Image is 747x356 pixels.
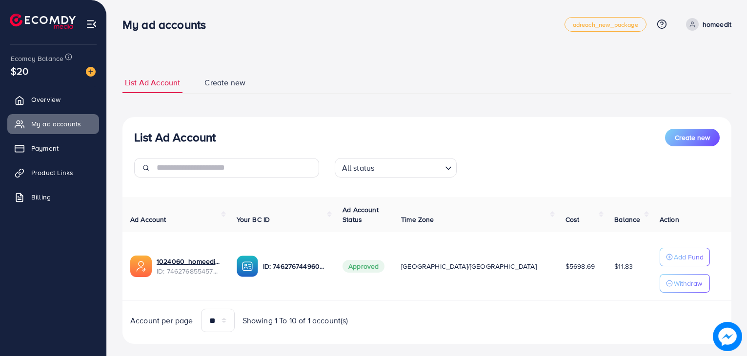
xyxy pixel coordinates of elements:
[130,315,193,326] span: Account per page
[31,168,73,178] span: Product Links
[401,261,537,271] span: [GEOGRAPHIC_DATA]/[GEOGRAPHIC_DATA]
[565,17,646,32] a: adreach_new_package
[713,322,742,351] img: image
[401,215,434,224] span: Time Zone
[242,315,348,326] span: Showing 1 To 10 of 1 account(s)
[31,95,61,104] span: Overview
[263,260,327,272] p: ID: 7462767449604177937
[703,19,731,30] p: homeedit
[565,261,595,271] span: $5698.69
[614,261,633,271] span: $11.83
[134,130,216,144] h3: List Ad Account
[682,18,731,31] a: homeedit
[122,18,214,32] h3: My ad accounts
[237,215,270,224] span: Your BC ID
[340,161,377,175] span: All status
[573,21,638,28] span: adreach_new_package
[614,215,640,224] span: Balance
[11,64,28,78] span: $20
[86,19,97,30] img: menu
[674,251,704,263] p: Add Fund
[660,248,710,266] button: Add Fund
[377,159,441,175] input: Search for option
[675,133,710,142] span: Create new
[565,215,580,224] span: Cost
[157,257,221,277] div: <span class='underline'>1024060_homeedit7_1737561213516</span></br>7462768554572742672
[343,205,379,224] span: Ad Account Status
[157,257,221,266] a: 1024060_homeedit7_1737561213516
[130,256,152,277] img: ic-ads-acc.e4c84228.svg
[130,215,166,224] span: Ad Account
[665,129,720,146] button: Create new
[125,77,180,88] span: List Ad Account
[31,143,59,153] span: Payment
[31,192,51,202] span: Billing
[7,114,99,134] a: My ad accounts
[237,256,258,277] img: ic-ba-acc.ded83a64.svg
[7,187,99,207] a: Billing
[7,138,99,158] a: Payment
[343,260,384,273] span: Approved
[7,90,99,109] a: Overview
[7,163,99,182] a: Product Links
[660,215,679,224] span: Action
[157,266,221,276] span: ID: 7462768554572742672
[11,54,63,63] span: Ecomdy Balance
[10,14,76,29] img: logo
[31,119,81,129] span: My ad accounts
[335,158,457,178] div: Search for option
[660,274,710,293] button: Withdraw
[674,277,702,289] p: Withdraw
[86,67,96,77] img: image
[204,77,245,88] span: Create new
